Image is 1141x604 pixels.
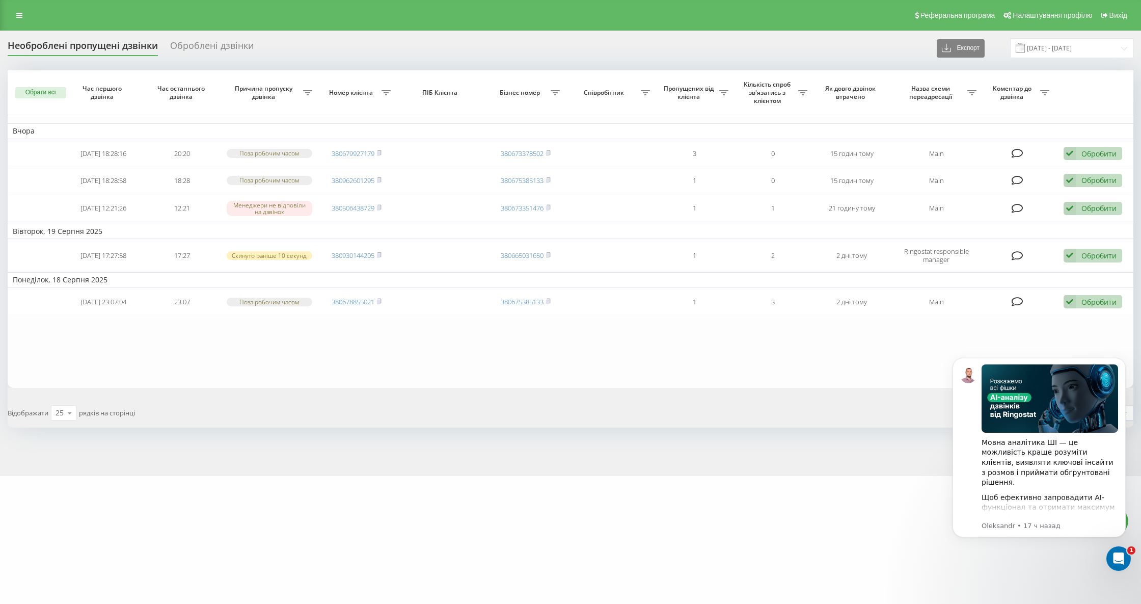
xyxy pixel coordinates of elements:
[79,408,135,417] span: рядків на сторінці
[655,168,734,193] td: 1
[821,85,883,100] span: Як довго дзвінок втрачено
[332,203,374,213] a: 380506438729
[501,149,544,158] a: 380673378502
[896,85,967,100] span: Назва схеми переадресації
[143,168,222,193] td: 18:28
[655,290,734,314] td: 1
[8,408,48,417] span: Відображати
[655,241,734,270] td: 1
[64,141,143,166] td: [DATE] 18:28:16
[733,290,812,314] td: 3
[143,241,222,270] td: 17:27
[891,195,982,222] td: Main
[8,224,1133,239] td: Вівторок, 19 Серпня 2025
[332,149,374,158] a: 380679927179
[227,176,312,185] div: Поза робочим часом
[227,201,312,216] div: Менеджери не відповіли на дзвінок
[151,85,213,100] span: Час останнього дзвінка
[64,241,143,270] td: [DATE] 17:27:58
[1013,11,1092,19] span: Налаштування профілю
[322,89,382,97] span: Номер клієнта
[15,87,66,98] button: Обрати всі
[227,251,312,260] div: Скинуто раніше 10 секунд
[405,89,477,97] span: ПІБ Клієнта
[1081,149,1117,159] div: Обробити
[655,141,734,166] td: 3
[920,11,995,19] span: Реферальна програма
[891,290,982,314] td: Main
[143,195,222,222] td: 12:21
[733,241,812,270] td: 2
[332,176,374,185] a: 380962601295
[891,168,982,193] td: Main
[8,123,1133,139] td: Вчора
[1081,203,1117,213] div: Обробити
[64,290,143,314] td: [DATE] 23:07:04
[655,195,734,222] td: 1
[1081,297,1117,307] div: Обробити
[812,141,891,166] td: 15 годин тому
[1081,175,1117,185] div: Обробити
[1106,546,1131,571] iframe: Intercom live chat
[491,89,551,97] span: Бізнес номер
[8,40,158,56] div: Необроблені пропущені дзвінки
[501,203,544,213] a: 380673351476
[1109,11,1127,19] span: Вихід
[812,290,891,314] td: 2 дні тому
[891,141,982,166] td: Main
[812,241,891,270] td: 2 дні тому
[227,298,312,306] div: Поза робочим часом
[501,176,544,185] a: 380675385133
[570,89,641,97] span: Співробітник
[1081,251,1117,260] div: Обробити
[143,141,222,166] td: 20:20
[227,85,303,100] span: Причина пропуску дзвінка
[227,149,312,157] div: Поза робочим часом
[64,168,143,193] td: [DATE] 18:28:58
[937,342,1141,576] iframe: Intercom notifications сообщение
[733,141,812,166] td: 0
[812,195,891,222] td: 21 годину тому
[733,168,812,193] td: 0
[143,290,222,314] td: 23:07
[987,85,1041,100] span: Коментар до дзвінка
[891,241,982,270] td: Ringostat responsible manager
[64,195,143,222] td: [DATE] 12:21:26
[739,81,798,104] span: Кількість спроб зв'язатись з клієнтом
[72,85,134,100] span: Час першого дзвінка
[1127,546,1135,555] span: 1
[332,297,374,306] a: 380678855021
[8,272,1133,287] td: Понеділок, 18 Серпня 2025
[937,39,985,58] button: Експорт
[660,85,720,100] span: Пропущених від клієнта
[332,251,374,260] a: 380930144205
[733,195,812,222] td: 1
[501,297,544,306] a: 380675385133
[170,40,254,56] div: Оброблені дзвінки
[501,251,544,260] a: 380665031650
[812,168,891,193] td: 15 годин тому
[56,408,64,418] div: 25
